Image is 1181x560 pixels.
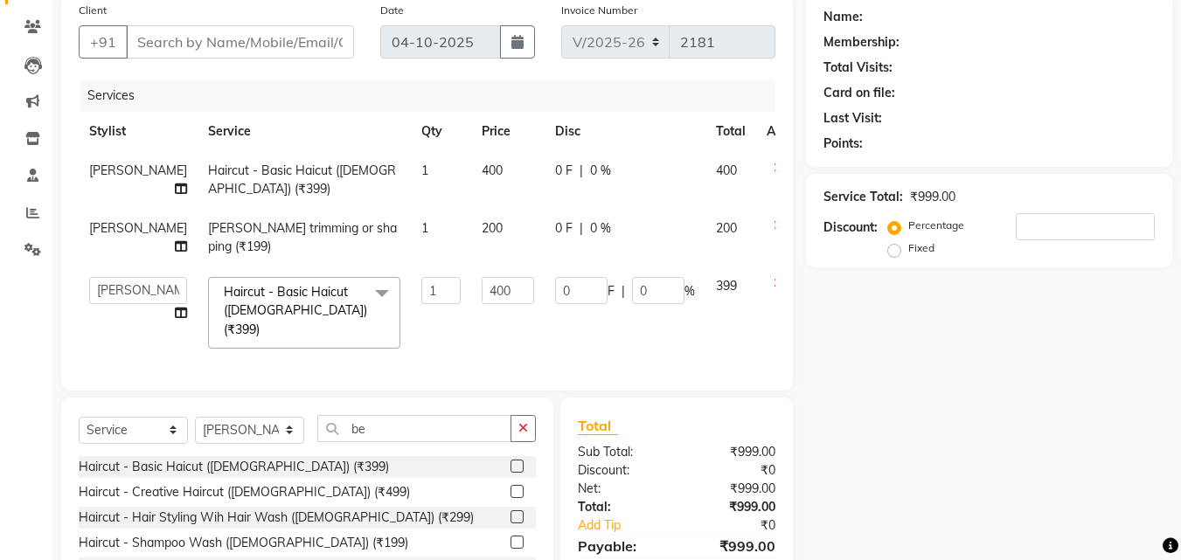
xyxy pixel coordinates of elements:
[823,188,903,206] div: Service Total:
[677,461,788,480] div: ₹0
[684,282,695,301] span: %
[608,282,615,301] span: F
[823,8,863,26] div: Name:
[79,508,474,527] div: Haircut - Hair Styling Wih Hair Wash ([DEMOGRAPHIC_DATA]) (₹299)
[823,84,895,102] div: Card on file:
[208,220,397,254] span: [PERSON_NAME] trimming or shaping (₹199)
[677,480,788,498] div: ₹999.00
[910,188,955,206] div: ₹999.00
[696,516,789,535] div: ₹0
[79,112,198,151] th: Stylist
[421,220,428,236] span: 1
[79,534,408,552] div: Haircut - Shampoo Wash ([DEMOGRAPHIC_DATA]) (₹199)
[580,219,583,238] span: |
[823,109,882,128] div: Last Visit:
[555,219,573,238] span: 0 F
[198,112,411,151] th: Service
[823,33,900,52] div: Membership:
[565,498,677,516] div: Total:
[677,498,788,516] div: ₹999.00
[79,483,410,501] div: Haircut - Creative Haircut ([DEMOGRAPHIC_DATA]) (₹499)
[482,162,503,178] span: 400
[126,25,354,59] input: Search by Name/Mobile/Email/Code
[79,458,389,476] div: Haircut - Basic Haicut ([DEMOGRAPHIC_DATA]) (₹399)
[823,59,893,77] div: Total Visits:
[565,516,695,535] a: Add Tip
[79,3,107,18] label: Client
[482,220,503,236] span: 200
[555,162,573,180] span: 0 F
[677,443,788,461] div: ₹999.00
[89,162,187,178] span: [PERSON_NAME]
[622,282,625,301] span: |
[756,112,814,151] th: Action
[908,218,964,233] label: Percentage
[565,443,677,461] div: Sub Total:
[79,25,128,59] button: +91
[565,461,677,480] div: Discount:
[590,219,611,238] span: 0 %
[565,536,677,557] div: Payable:
[908,240,934,256] label: Fixed
[565,480,677,498] div: Net:
[380,3,404,18] label: Date
[317,415,511,442] input: Search or Scan
[580,162,583,180] span: |
[80,80,788,112] div: Services
[545,112,705,151] th: Disc
[208,162,396,197] span: Haircut - Basic Haicut ([DEMOGRAPHIC_DATA]) (₹399)
[89,220,187,236] span: [PERSON_NAME]
[716,162,737,178] span: 400
[716,278,737,294] span: 399
[716,220,737,236] span: 200
[677,536,788,557] div: ₹999.00
[411,112,471,151] th: Qty
[590,162,611,180] span: 0 %
[823,135,863,153] div: Points:
[260,321,267,337] a: x
[421,162,428,178] span: 1
[561,3,637,18] label: Invoice Number
[578,417,618,435] span: Total
[224,284,367,337] span: Haircut - Basic Haicut ([DEMOGRAPHIC_DATA]) (₹399)
[471,112,545,151] th: Price
[823,218,878,237] div: Discount:
[705,112,756,151] th: Total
